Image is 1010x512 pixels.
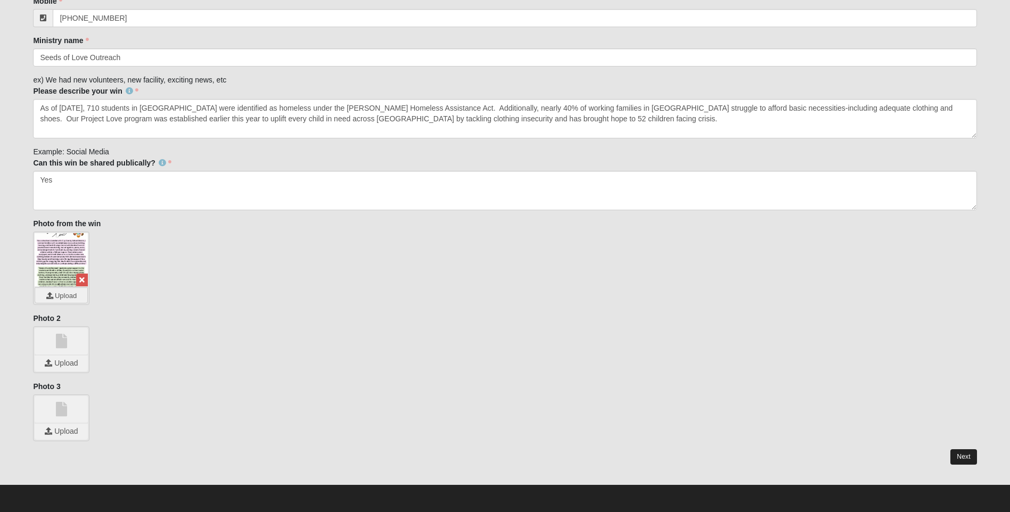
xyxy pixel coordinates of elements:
label: Photo 2 [33,313,60,324]
label: Please describe your win [33,86,138,96]
label: Photo from the win [33,218,101,229]
label: Photo 3 [33,381,60,392]
label: Ministry name [33,35,88,46]
a: Next [950,449,976,465]
label: Can this win be shared publically? [33,158,171,168]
